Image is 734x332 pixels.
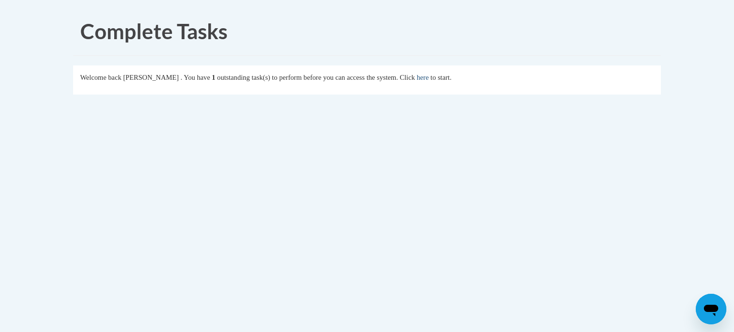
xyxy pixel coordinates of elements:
[181,74,210,81] span: . You have
[417,74,429,81] a: here
[80,74,121,81] span: Welcome back
[80,19,227,43] span: Complete Tasks
[212,74,215,81] span: 1
[123,74,179,81] span: [PERSON_NAME]
[217,74,415,81] span: outstanding task(s) to perform before you can access the system. Click
[431,74,452,81] span: to start.
[696,294,726,324] iframe: Button to launch messaging window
